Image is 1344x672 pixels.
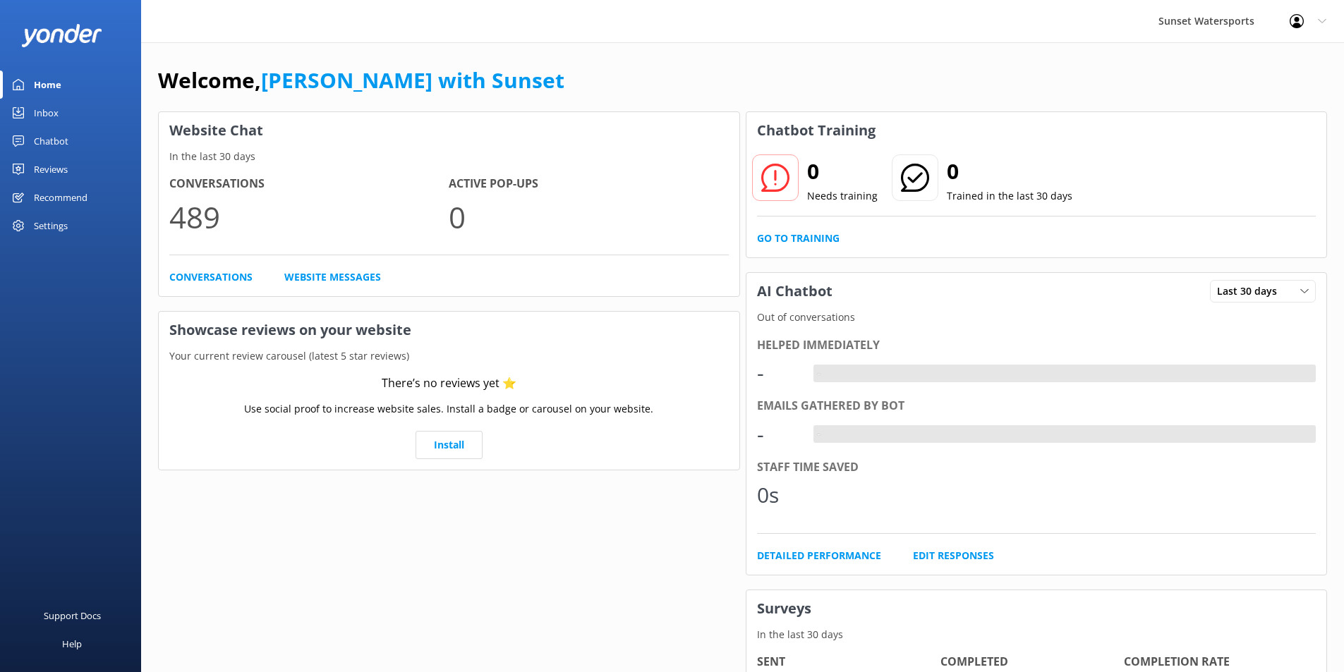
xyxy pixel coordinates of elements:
h3: Website Chat [159,112,739,149]
h4: Completion Rate [1124,653,1307,671]
div: There’s no reviews yet ⭐ [382,374,516,393]
p: Trained in the last 30 days [947,188,1072,204]
div: Recommend [34,183,87,212]
div: Reviews [34,155,68,183]
h3: AI Chatbot [746,273,843,310]
a: Edit Responses [913,548,994,563]
h4: Conversations [169,175,449,193]
div: - [813,365,824,383]
p: 489 [169,193,449,240]
h1: Welcome, [158,63,564,97]
p: Needs training [807,188,878,204]
div: 0s [757,478,799,512]
div: Help [62,630,82,658]
a: [PERSON_NAME] with Sunset [261,66,564,94]
div: Emails gathered by bot [757,397,1316,415]
span: Last 30 days [1217,283,1285,299]
p: Use social proof to increase website sales. Install a badge or carousel on your website. [244,401,653,417]
div: Settings [34,212,68,240]
h2: 0 [947,154,1072,188]
div: Helped immediately [757,336,1316,355]
h3: Surveys [746,590,1327,627]
a: Install [416,431,483,459]
div: Chatbot [34,127,68,155]
a: Conversations [169,269,253,285]
h3: Chatbot Training [746,112,886,149]
a: Detailed Performance [757,548,881,563]
p: Your current review carousel (latest 5 star reviews) [159,348,739,364]
h3: Showcase reviews on your website [159,312,739,348]
h2: 0 [807,154,878,188]
div: - [813,425,824,444]
h4: Active Pop-ups [449,175,728,193]
div: Support Docs [44,601,101,630]
p: In the last 30 days [746,627,1327,642]
a: Website Messages [284,269,381,285]
h4: Sent [757,653,940,671]
div: Inbox [34,99,59,127]
div: - [757,417,799,451]
div: Home [34,71,61,99]
div: - [757,356,799,390]
p: Out of conversations [746,310,1327,325]
p: In the last 30 days [159,149,739,164]
div: Staff time saved [757,458,1316,477]
a: Go to Training [757,231,840,246]
p: 0 [449,193,728,240]
h4: Completed [940,653,1124,671]
img: yonder-white-logo.png [21,24,102,47]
